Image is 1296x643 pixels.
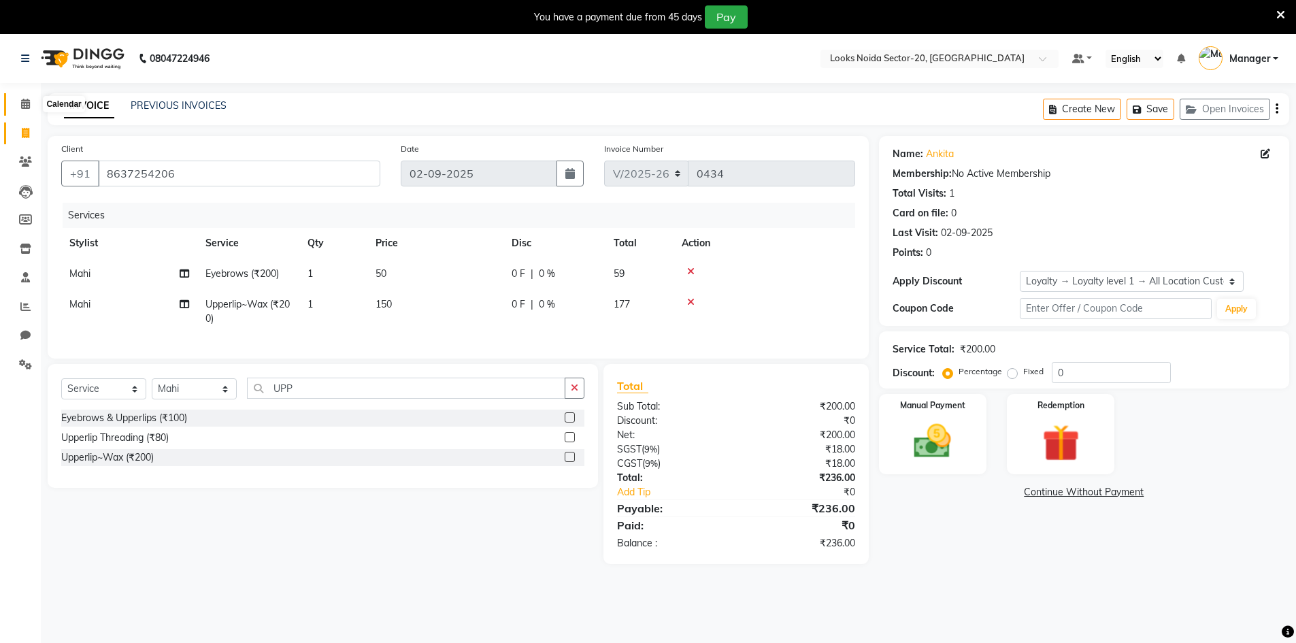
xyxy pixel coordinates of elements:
[736,442,865,457] div: ₹18.00
[61,161,99,186] button: +91
[736,517,865,533] div: ₹0
[61,143,83,155] label: Client
[617,457,642,469] span: CGST
[308,298,313,310] span: 1
[705,5,748,29] button: Pay
[607,500,736,516] div: Payable:
[736,414,865,428] div: ₹0
[1217,299,1256,319] button: Apply
[205,267,279,280] span: Eyebrows (₹200)
[1180,99,1270,120] button: Open Invoices
[376,298,392,310] span: 150
[35,39,128,78] img: logo
[893,186,946,201] div: Total Visits:
[900,399,965,412] label: Manual Payment
[1043,99,1121,120] button: Create New
[607,414,736,428] div: Discount:
[197,228,299,259] th: Service
[61,450,154,465] div: Upperlip~Wax (₹200)
[959,365,1002,378] label: Percentage
[61,431,169,445] div: Upperlip Threading (₹80)
[1023,365,1044,378] label: Fixed
[736,428,865,442] div: ₹200.00
[1037,399,1084,412] label: Redemption
[607,485,757,499] a: Add Tip
[1031,420,1091,466] img: _gift.svg
[308,267,313,280] span: 1
[539,297,555,312] span: 0 %
[941,226,993,240] div: 02-09-2025
[736,399,865,414] div: ₹200.00
[607,428,736,442] div: Net:
[531,267,533,281] span: |
[926,147,954,161] a: Ankita
[893,226,938,240] div: Last Visit:
[607,442,736,457] div: ( )
[758,485,865,499] div: ₹0
[951,206,957,220] div: 0
[926,246,931,260] div: 0
[902,420,963,463] img: _cash.svg
[512,297,525,312] span: 0 F
[617,379,648,393] span: Total
[1020,298,1212,319] input: Enter Offer / Coupon Code
[893,274,1020,288] div: Apply Discount
[736,500,865,516] div: ₹236.00
[645,458,658,469] span: 9%
[614,267,625,280] span: 59
[644,444,657,455] span: 9%
[531,297,533,312] span: |
[376,267,386,280] span: 50
[299,228,367,259] th: Qty
[367,228,503,259] th: Price
[736,536,865,550] div: ₹236.00
[607,517,736,533] div: Paid:
[893,167,1276,181] div: No Active Membership
[893,301,1020,316] div: Coupon Code
[893,167,952,181] div: Membership:
[43,96,84,112] div: Calendar
[607,471,736,485] div: Total:
[61,228,197,259] th: Stylist
[674,228,855,259] th: Action
[247,378,565,399] input: Search or Scan
[503,228,605,259] th: Disc
[534,10,702,24] div: You have a payment due from 45 days
[1127,99,1174,120] button: Save
[512,267,525,281] span: 0 F
[893,246,923,260] div: Points:
[1199,46,1223,70] img: Manager
[61,411,187,425] div: Eyebrows & Upperlips (₹100)
[604,143,663,155] label: Invoice Number
[960,342,995,357] div: ₹200.00
[949,186,954,201] div: 1
[736,457,865,471] div: ₹18.00
[893,206,948,220] div: Card on file:
[539,267,555,281] span: 0 %
[882,485,1286,499] a: Continue Without Payment
[205,298,290,325] span: Upperlip~Wax (₹200)
[893,147,923,161] div: Name:
[607,399,736,414] div: Sub Total:
[150,39,210,78] b: 08047224946
[617,443,642,455] span: SGST
[893,342,954,357] div: Service Total:
[69,298,90,310] span: Mahi
[614,298,630,310] span: 177
[98,161,380,186] input: Search by Name/Mobile/Email/Code
[893,366,935,380] div: Discount:
[607,457,736,471] div: ( )
[131,99,227,112] a: PREVIOUS INVOICES
[605,228,674,259] th: Total
[1229,52,1270,66] span: Manager
[607,536,736,550] div: Balance :
[63,203,865,228] div: Services
[401,143,419,155] label: Date
[69,267,90,280] span: Mahi
[736,471,865,485] div: ₹236.00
